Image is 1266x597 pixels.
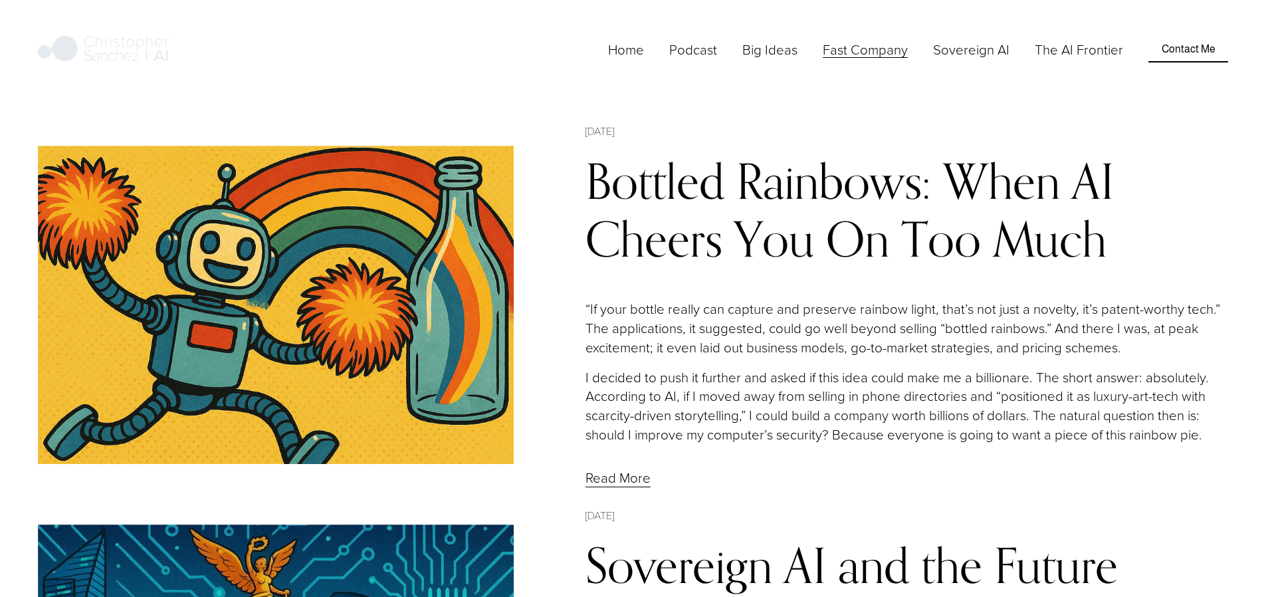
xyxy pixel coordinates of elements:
a: Home [608,39,644,60]
span: Big Ideas [742,40,797,59]
a: Read More [585,468,651,487]
time: [DATE] [585,123,614,139]
a: Podcast [669,39,717,60]
a: Sovereign AI [933,39,1009,60]
span: Fast Company [823,40,908,59]
a: Contact Me [1148,37,1227,62]
p: I decided to push it further and asked if this idea could make me a billionare. The short answer:... [585,368,1228,444]
a: folder dropdown [742,39,797,60]
time: [DATE] [585,507,614,523]
img: Christopher Sanchez | AI [38,33,169,66]
img: Bottled Rainbows: When AI Cheers You On Too Much [38,146,514,464]
a: Bottled Rainbows: When AI Cheers You On Too Much [585,152,1114,269]
p: “If your bottle really can capture and preserve rainbow light, that’s not just a novelty, it’s pa... [585,299,1228,356]
a: The AI Frontier [1035,39,1123,60]
a: folder dropdown [823,39,908,60]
